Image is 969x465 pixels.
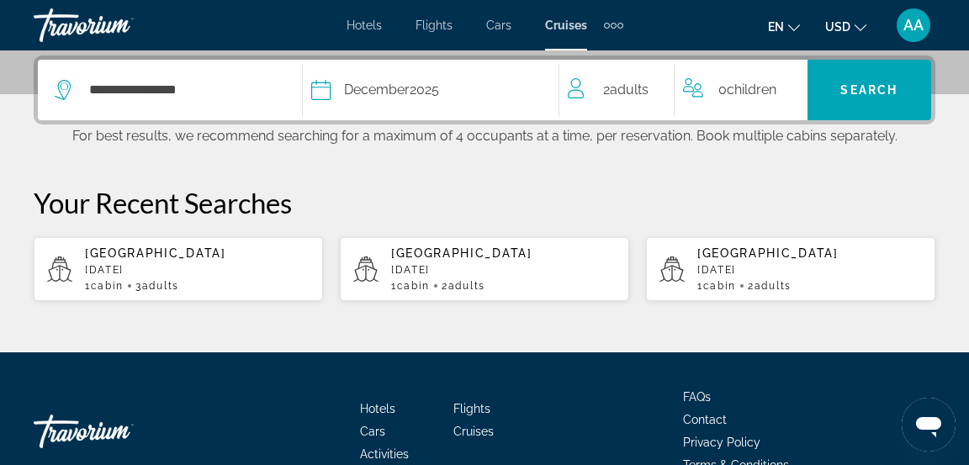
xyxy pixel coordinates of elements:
span: [GEOGRAPHIC_DATA] [391,246,532,260]
span: Adults [142,280,179,292]
a: FAQs [683,390,711,404]
button: Change currency [825,14,866,39]
button: Change language [768,14,800,39]
input: Select cruise destination [87,77,285,103]
a: Cars [486,18,511,32]
a: Contact [683,413,727,426]
span: December [344,82,410,98]
button: [GEOGRAPHIC_DATA][DATE]1cabin2Adults [646,236,935,302]
p: Your Recent Searches [34,186,935,219]
button: Extra navigation items [604,12,623,39]
a: Travorium [34,3,202,47]
span: [GEOGRAPHIC_DATA] [85,246,226,260]
span: 1 [697,280,736,292]
span: 3 [135,280,179,292]
a: Activities [360,447,409,461]
span: USD [825,20,850,34]
span: cabin [91,280,124,292]
a: Cruises [453,425,494,438]
a: Cruises [545,18,587,32]
span: 2 [748,280,792,292]
span: Search [840,83,898,97]
a: Cars [360,425,385,438]
iframe: Кнопка запуска окна обмена сообщениями [902,398,956,452]
div: Search widget [38,60,931,120]
button: User Menu [892,8,935,43]
span: [GEOGRAPHIC_DATA] [697,246,839,260]
button: Travelers: 2 adults, 0 children [559,60,807,120]
button: [GEOGRAPHIC_DATA][DATE]1cabin2Adults [340,236,629,302]
span: cabin [397,280,430,292]
a: Flights [416,18,453,32]
div: 2025 [344,78,439,102]
span: 2 [603,78,649,102]
button: Search [807,60,931,120]
button: [GEOGRAPHIC_DATA][DATE]1cabin3Adults [34,236,323,302]
span: 1 [391,280,430,292]
span: AA [903,17,924,34]
a: Hotels [360,402,395,415]
p: [DATE] [85,264,310,276]
a: Go Home [34,406,202,457]
span: 0 [718,78,776,102]
p: [DATE] [391,264,616,276]
span: Adults [755,280,792,292]
a: Privacy Policy [683,436,760,449]
p: For best results, we recommend searching for a maximum of 4 occupants at a time, per reservation.... [34,124,935,144]
a: Flights [453,402,490,415]
p: [DATE] [697,264,922,276]
span: Children [727,82,776,98]
button: Select cruise date [311,60,542,120]
span: Adults [610,82,649,98]
span: cabin [703,280,736,292]
a: Hotels [347,18,382,32]
span: en [768,20,784,34]
span: Adults [448,280,485,292]
span: 2 [442,280,485,292]
span: 1 [85,280,124,292]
